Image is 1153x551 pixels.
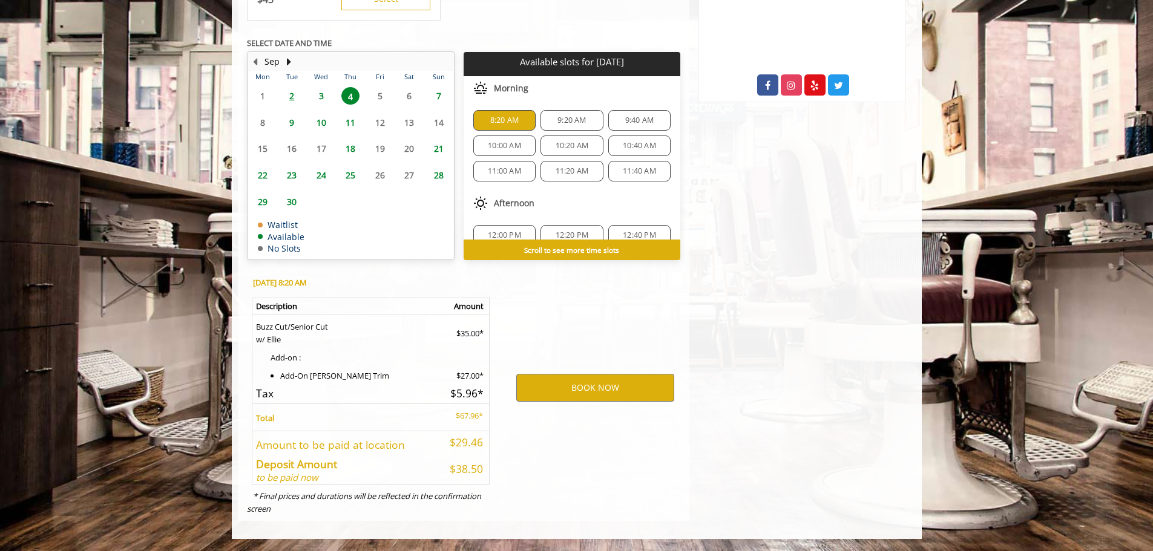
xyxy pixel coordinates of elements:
[283,87,301,105] span: 2
[473,110,536,131] div: 8:20 AM
[365,71,394,83] th: Fri
[442,388,483,399] h5: $5.96*
[283,166,301,184] span: 23
[264,55,280,68] button: Sep
[473,81,488,96] img: morning slots
[488,230,521,240] span: 12:00 PM
[473,225,536,246] div: 12:00 PM
[280,370,433,382] li: Add-On [PERSON_NAME] Trim
[516,374,674,402] button: BOOK NOW
[277,83,306,109] td: Select day2
[430,140,448,157] span: 21
[336,162,365,189] td: Select day25
[277,162,306,189] td: Select day23
[556,141,589,151] span: 10:20 AM
[306,71,335,83] th: Wed
[277,188,306,215] td: Select day30
[248,71,277,83] th: Mon
[540,135,603,156] div: 10:20 AM
[468,57,675,67] p: Available slots for [DATE]
[608,135,671,156] div: 10:40 AM
[341,140,360,157] span: 18
[336,71,365,83] th: Thu
[336,83,365,109] td: Select day4
[277,109,306,135] td: Select day9
[623,141,656,151] span: 10:40 AM
[252,346,438,364] td: Add-on :
[258,220,304,229] td: Waitlist
[284,55,294,68] button: Next Month
[336,135,365,162] td: Select day18
[424,83,453,109] td: Select day7
[556,166,589,176] span: 11:20 AM
[258,244,304,253] td: No Slots
[248,188,277,215] td: Select day29
[454,301,484,311] b: Amount
[256,388,433,399] h5: Tax
[256,471,318,483] i: to be paid now
[488,166,521,176] span: 11:00 AM
[252,315,438,346] td: Buzz Cut/Senior Cut w/ Ellie
[608,161,671,181] div: 11:40 AM
[341,166,360,184] span: 25
[494,198,534,208] span: Afternoon
[438,315,490,346] td: $35.00*
[473,135,536,156] div: 10:00 AM
[254,193,272,210] span: 29
[424,162,453,189] td: Select day28
[312,166,330,184] span: 24
[540,161,603,181] div: 11:20 AM
[312,87,330,105] span: 3
[473,161,536,181] div: 11:00 AM
[608,225,671,246] div: 12:40 PM
[424,71,453,83] th: Sun
[490,116,519,125] span: 8:20 AM
[251,55,260,68] button: Previous Month
[608,110,671,131] div: 9:40 AM
[256,301,297,311] b: Description
[336,109,365,135] td: Select day11
[557,116,586,125] span: 9:20 AM
[556,230,589,240] span: 12:20 PM
[306,109,335,135] td: Select day10
[442,437,483,448] h5: $29.46
[540,110,603,131] div: 9:20 AM
[256,457,337,471] b: Deposit Amount
[258,232,304,241] td: Available
[442,409,483,422] p: $67.96*
[283,193,301,210] span: 30
[623,230,656,240] span: 12:40 PM
[247,491,481,514] i: * Final prices and durations will be reflected in the confirmation screen
[248,162,277,189] td: Select day22
[524,245,619,255] b: Scroll to see more time slots
[283,114,301,131] span: 9
[341,114,360,131] span: 11
[494,83,528,93] span: Morning
[625,116,654,125] span: 9:40 AM
[277,71,306,83] th: Tue
[473,196,488,210] img: afternoon slots
[306,83,335,109] td: Select day3
[256,412,274,423] b: Total
[442,463,483,475] h5: $38.50
[247,37,332,48] b: SELECT DATE AND TIME
[488,141,521,151] span: 10:00 AM
[424,135,453,162] td: Select day21
[306,162,335,189] td: Select day24
[623,166,656,176] span: 11:40 AM
[253,277,307,288] b: [DATE] 8:20 AM
[430,87,448,105] span: 7
[341,87,360,105] span: 4
[438,364,490,382] td: $27.00*
[540,225,603,246] div: 12:20 PM
[312,114,330,131] span: 10
[256,439,433,451] h5: Amount to be paid at location
[430,166,448,184] span: 28
[254,166,272,184] span: 22
[395,71,424,83] th: Sat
